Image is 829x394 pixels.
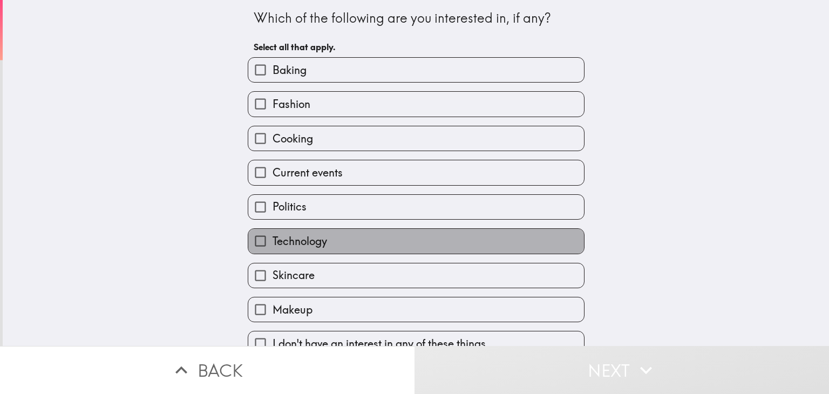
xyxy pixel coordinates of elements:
[254,41,579,53] h6: Select all that apply.
[273,302,312,317] span: Makeup
[248,126,584,151] button: Cooking
[248,297,584,322] button: Makeup
[248,229,584,253] button: Technology
[254,9,579,28] div: Which of the following are you interested in, if any?
[273,131,313,146] span: Cooking
[273,234,327,249] span: Technology
[414,346,829,394] button: Next
[248,263,584,288] button: Skincare
[248,58,584,82] button: Baking
[273,199,307,214] span: Politics
[248,160,584,185] button: Current events
[273,336,486,351] span: I don't have an interest in any of these things
[273,268,315,283] span: Skincare
[248,331,584,356] button: I don't have an interest in any of these things
[273,97,310,112] span: Fashion
[248,195,584,219] button: Politics
[273,165,343,180] span: Current events
[273,63,307,78] span: Baking
[248,92,584,116] button: Fashion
